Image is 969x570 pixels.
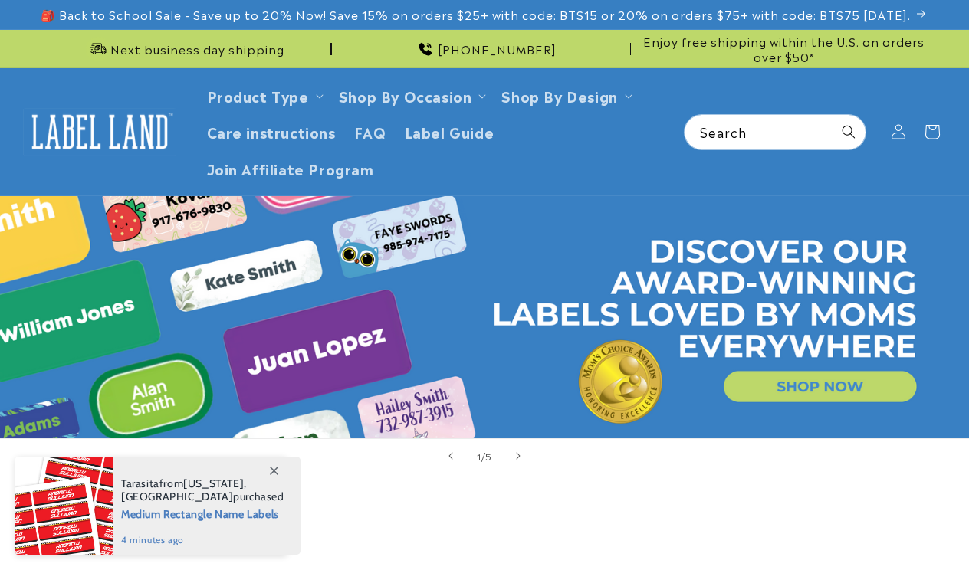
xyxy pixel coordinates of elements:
[38,507,931,531] h2: Best sellers
[501,85,617,106] a: Shop By Design
[438,41,557,57] span: [PHONE_NUMBER]
[339,87,472,104] span: Shop By Occasion
[121,503,284,522] span: Medium Rectangle Name Labels
[637,30,931,67] div: Announcement
[121,490,233,503] span: [GEOGRAPHIC_DATA]
[207,85,309,106] a: Product Type
[405,123,494,140] span: Label Guide
[477,448,481,464] span: 1
[207,159,374,177] span: Join Affiliate Program
[481,448,486,464] span: /
[198,113,345,149] a: Care instructions
[330,77,493,113] summary: Shop By Occasion
[434,439,468,473] button: Previous slide
[121,533,284,547] span: 4 minutes ago
[832,115,866,149] button: Search
[637,34,931,64] span: Enjoy free shipping within the U.S. on orders over $50*
[396,113,504,149] a: Label Guide
[485,448,492,464] span: 5
[198,77,330,113] summary: Product Type
[23,108,176,156] img: Label Land
[207,123,336,140] span: Care instructions
[183,477,244,490] span: [US_STATE]
[41,7,911,22] span: 🎒 Back to School Sale - Save up to 20% Now! Save 15% on orders $25+ with code: BTS15 or 20% on or...
[354,123,386,140] span: FAQ
[198,150,383,186] a: Join Affiliate Program
[38,30,332,67] div: Announcement
[338,30,632,67] div: Announcement
[345,113,396,149] a: FAQ
[121,477,159,490] span: Tarasita
[110,41,284,57] span: Next business day shipping
[121,477,284,503] span: from , purchased
[501,439,535,473] button: Next slide
[18,102,182,161] a: Label Land
[492,77,638,113] summary: Shop By Design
